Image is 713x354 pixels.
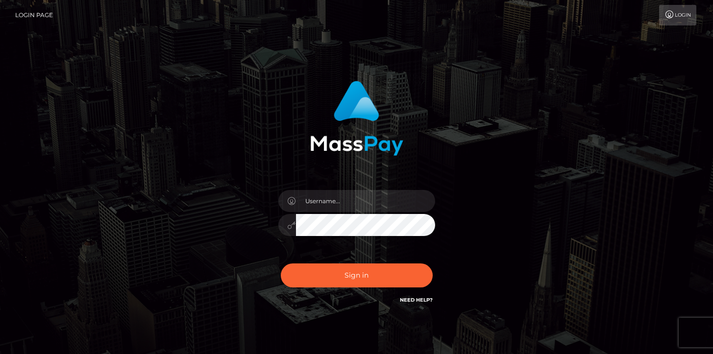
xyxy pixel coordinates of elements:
a: Need Help? [400,297,433,303]
input: Username... [296,190,435,212]
img: MassPay Login [310,81,403,156]
a: Login [659,5,696,25]
button: Sign in [281,263,433,287]
a: Login Page [15,5,53,25]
